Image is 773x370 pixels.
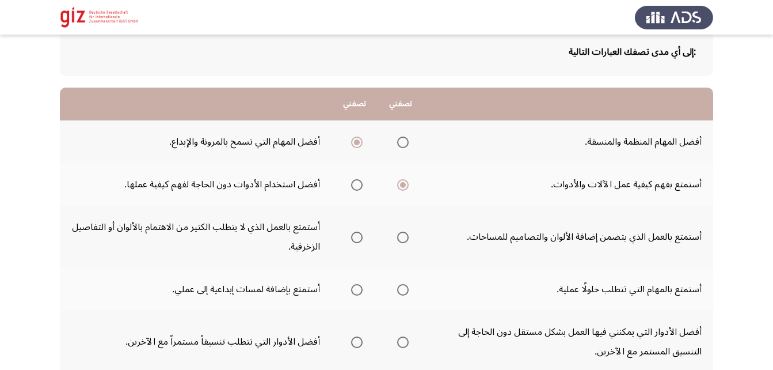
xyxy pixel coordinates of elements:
[424,120,713,163] td: أفضل المهام المنظمة والمنسقة.
[346,227,363,247] mat-radio-group: Select an option
[346,132,363,152] mat-radio-group: Select an option
[60,268,332,311] td: أستمتع بإضافة لمسات إبداعية إلى عملي.
[60,163,332,206] td: أفضل استخدام الأدوات دون الحاجة لفهم كيفية عملها.
[60,1,138,33] img: Assessment logo of GIZ Pathfinder Personality Assessment (Blue Collars)
[346,332,363,352] mat-radio-group: Select an option
[393,132,409,152] mat-radio-group: Select an option
[60,120,332,163] td: أفضل المهام التي تسمح بالمرونة والإبداع.
[332,88,378,120] th: تصفني
[635,1,713,33] img: Assess Talent Management logo
[393,332,409,352] mat-radio-group: Select an option
[346,175,363,194] mat-radio-group: Select an option
[393,227,409,247] mat-radio-group: Select an option
[424,268,713,311] td: أستمتع بالمهام التي تتطلب حلولًا عملية.
[60,206,332,268] td: أستمتع بالعمل الذي لا يتطلب الكثير من الاهتمام بالألوان أو التفاصيل الزخرفية.
[393,280,409,299] mat-radio-group: Select an option
[346,280,363,299] mat-radio-group: Select an option
[424,206,713,268] td: أستمتع بالعمل الذي يتضمن إضافة الألوان والتصاميم للمساحات.
[378,88,424,120] th: تصفني
[393,175,409,194] mat-radio-group: Select an option
[569,42,696,62] b: :إلى أي مدى تصفك العبارات التالية
[424,163,713,206] td: أستمتع بفهم كيفية عمل الآلات والأدوات.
